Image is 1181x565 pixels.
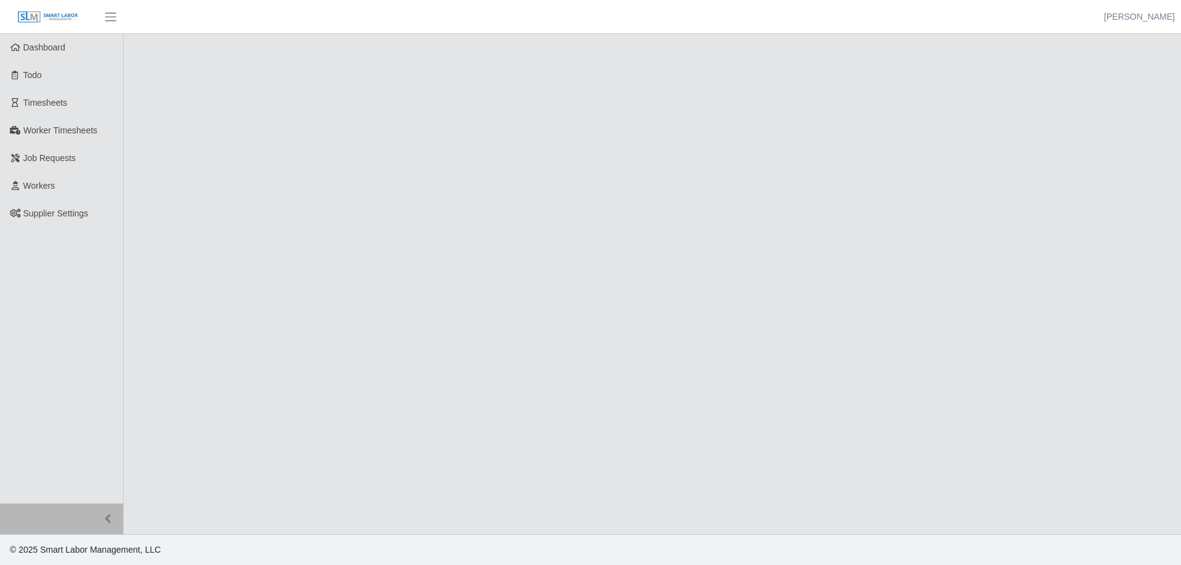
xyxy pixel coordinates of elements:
[23,70,42,80] span: Todo
[1104,10,1175,23] a: [PERSON_NAME]
[17,10,79,24] img: SLM Logo
[23,42,66,52] span: Dashboard
[23,181,55,191] span: Workers
[23,208,89,218] span: Supplier Settings
[23,98,68,108] span: Timesheets
[23,153,76,163] span: Job Requests
[23,125,97,135] span: Worker Timesheets
[10,545,161,555] span: © 2025 Smart Labor Management, LLC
